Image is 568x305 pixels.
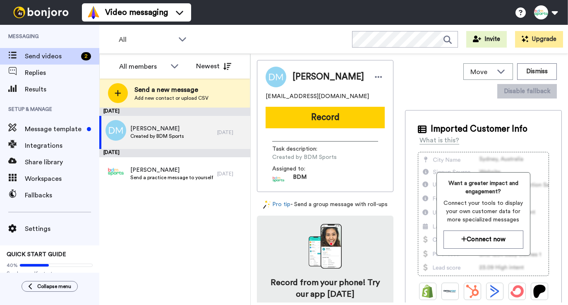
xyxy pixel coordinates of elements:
span: [EMAIL_ADDRESS][DOMAIN_NAME] [266,92,369,101]
div: [DATE] [217,171,246,177]
img: magic-wand.svg [263,200,271,209]
button: Collapse menu [22,281,78,292]
img: bj-logo-header-white.svg [10,7,72,18]
img: Hubspot [466,285,479,298]
img: ConvertKit [510,285,524,298]
span: Created by BDM Sports [272,153,351,161]
img: ACg8ocLyxtSfY6YamnkixGqroYcTLC4a3vM5YNvTB44ad1Yd1-xsibsT=s96-c [272,173,285,185]
span: Move [470,67,493,77]
span: Message template [25,124,84,134]
div: What is this? [419,135,459,145]
span: [PERSON_NAME] [130,166,213,174]
span: Integrations [25,141,99,151]
button: Newest [190,58,237,74]
img: Ontraport [443,285,457,298]
div: [DATE] [217,129,246,136]
span: Video messaging [105,7,168,18]
span: Workspaces [25,174,99,184]
img: Image of David Martin [266,67,286,87]
span: Want a greater impact and engagement? [443,179,523,196]
span: Collapse menu [37,283,71,290]
button: Disable fallback [497,84,557,98]
div: - Send a group message with roll-ups [257,200,393,209]
h4: Record from your phone! Try our app [DATE] [265,277,385,300]
img: vm-color.svg [87,6,100,19]
span: Assigned to: [272,165,330,173]
button: Upgrade [515,31,563,48]
span: Connect your tools to display your own customer data for more specialized messages [443,199,523,224]
img: ActiveCampaign [488,285,501,298]
span: Send a practice message to yourself [130,174,213,181]
span: Share library [25,157,99,167]
span: 40% [7,262,18,269]
span: Send yourself a test [7,270,93,277]
span: Replies [25,68,99,78]
span: [PERSON_NAME] [292,71,364,83]
span: Settings [25,224,99,234]
span: Send videos [25,51,78,61]
span: [PERSON_NAME] [130,125,184,133]
span: All [119,35,174,45]
span: Fallbacks [25,190,99,200]
div: [DATE] [99,108,250,116]
span: BDM [293,173,307,185]
img: dm.png [105,120,126,141]
div: [DATE] [99,149,250,157]
img: d9a4024e-d2e1-44e9-aaff-e98496b0f59a.png [105,161,126,182]
span: QUICK START GUIDE [7,252,66,257]
div: All members [119,62,166,72]
button: Record [266,107,385,128]
div: 2 [81,52,91,60]
img: Patreon [533,285,546,298]
button: Invite [466,31,507,48]
span: Results [25,84,99,94]
img: Shopify [421,285,434,298]
a: Pro tip [263,200,290,209]
span: Send a new message [134,85,209,95]
span: Task description : [272,145,330,153]
img: download [309,224,342,269]
span: Add new contact or upload CSV [134,95,209,101]
button: Dismiss [517,63,557,80]
span: Imported Customer Info [431,123,527,135]
span: Created by BDM Sports [130,133,184,139]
